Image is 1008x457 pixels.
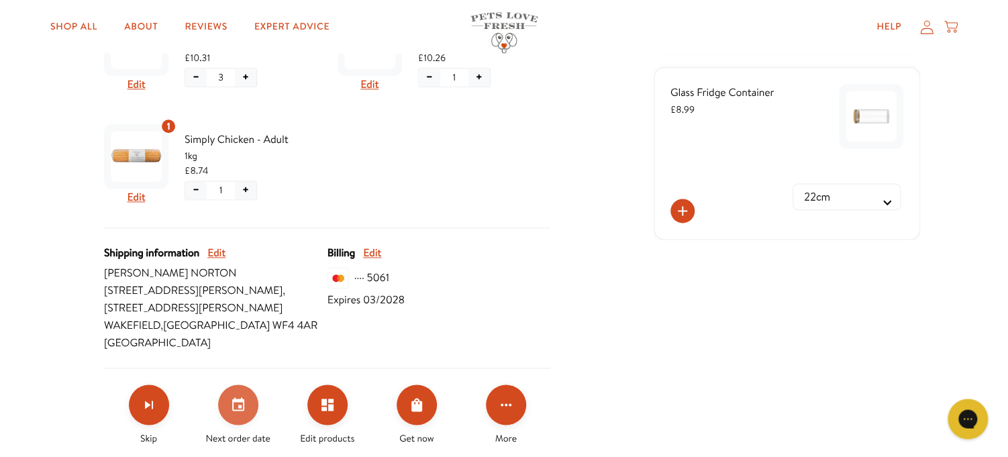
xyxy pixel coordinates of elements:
[207,244,225,262] button: Edit
[235,181,256,199] button: Increase quantity
[185,68,207,87] button: Decrease quantity
[185,148,317,163] span: 1kg
[104,282,327,317] span: [STREET_ADDRESS][PERSON_NAME] , [STREET_ADDRESS][PERSON_NAME]
[104,317,327,334] span: WAKEFIELD , [GEOGRAPHIC_DATA] WF4 4AR
[244,13,340,40] a: Expert Advice
[218,385,258,425] button: Set your next order date
[104,385,550,445] div: Make changes for subscription
[218,70,223,85] span: 3
[129,385,169,425] button: Skip subscription
[185,131,317,148] span: Simply Chicken - Adult
[235,68,256,87] button: Increase quantity
[670,85,774,100] span: Glass Fridge Container
[354,269,389,287] span: ···· 5061
[495,430,517,445] span: More
[327,267,349,289] img: svg%3E
[846,91,897,142] img: Glass Fridge Container
[941,394,995,444] iframe: Gorgias live chat messenger
[185,163,208,178] span: £8.74
[219,183,223,197] span: 1
[670,103,695,116] span: £8.99
[113,13,168,40] a: About
[185,181,207,199] button: Decrease quantity
[160,118,177,134] div: 1 units of item: Simply Chicken - Adult
[128,189,146,206] button: Edit
[418,50,446,65] span: £10.26
[174,13,238,40] a: Reviews
[468,68,490,87] button: Increase quantity
[104,244,199,262] span: Shipping information
[185,50,210,65] span: £10.31
[419,68,440,87] button: Decrease quantity
[104,264,327,282] span: [PERSON_NAME] NORTON
[327,244,355,262] span: Billing
[140,430,157,445] span: Skip
[486,385,526,425] button: Click for more options
[205,430,270,445] span: Next order date
[470,12,538,53] img: Pets Love Fresh
[327,291,405,309] span: Expires 03/2028
[452,70,456,85] span: 1
[363,244,381,262] button: Edit
[397,385,437,425] button: Order Now
[399,430,434,445] span: Get now
[104,334,327,352] span: [GEOGRAPHIC_DATA]
[40,13,108,40] a: Shop All
[167,119,170,134] span: 1
[111,131,162,182] img: Simply Chicken - Adult
[866,13,912,40] a: Help
[128,76,146,93] button: Edit
[360,76,379,93] button: Edit
[300,430,354,445] span: Edit products
[307,385,348,425] button: Edit products
[104,119,317,211] div: Subscription product: Simply Chicken - Adult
